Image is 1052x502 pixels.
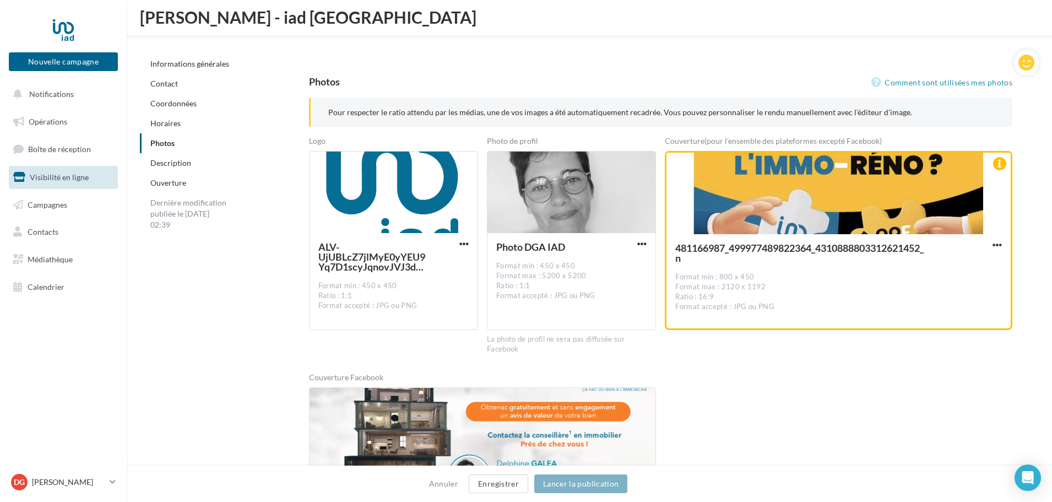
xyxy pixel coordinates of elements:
a: Informations générales [150,59,229,68]
a: Ouverture [150,178,186,187]
span: DG [14,477,25,488]
div: Photo DGA IAD [496,242,606,252]
div: Ratio : 1:1 [496,281,647,291]
div: Logo [309,136,478,151]
span: Opérations [29,117,67,126]
a: Calendrier [7,276,120,299]
div: Format min : 800 x 450 [675,272,1002,282]
a: Description [150,158,191,168]
span: Campagnes [28,199,67,209]
p: Pour respecter le ratio attendu par les médias, une de vos images a été automatiquement recadrée.... [328,107,995,118]
a: Médiathèque [7,248,120,271]
button: Notifications [7,83,116,106]
a: Boîte de réception [7,137,120,161]
div: Format max : 5200 x 5200 [496,271,647,281]
span: Boîte de réception [28,144,91,154]
div: La photo de profil ne sera pas diffusée sur Facebook [487,334,656,354]
div: Format accepté : JPG ou PNG [675,302,1002,312]
div: Format min : 450 x 450 [318,281,469,291]
div: Ratio : 1:1 [318,291,469,301]
a: Visibilité en ligne [7,166,120,189]
div: Couverture Facebook [309,372,657,387]
span: [PERSON_NAME] - iad [GEOGRAPHIC_DATA] [140,9,476,25]
div: Ratio : 16:9 [675,292,1002,302]
div: Format max : 2120 x 1192 [675,282,1002,292]
a: Contacts [7,220,120,244]
a: Campagnes [7,193,120,217]
a: DG [PERSON_NAME] [9,472,118,493]
span: 481166987_499977489822364_4310888803312621452_n [675,243,926,263]
div: Format accepté : JPG ou PNG [496,291,647,301]
a: Comment sont utilisées mes photos [871,76,1012,89]
div: Dernière modification publiée le [DATE] 02:39 [140,193,239,235]
button: Lancer la publication [534,474,627,493]
span: Contacts [28,227,58,236]
div: Couverture [665,136,1012,151]
span: Calendrier [28,282,64,292]
div: Format accepté : JPG ou PNG [318,301,469,311]
div: Photos [309,77,340,87]
button: Nouvelle campagne [9,52,118,71]
button: Enregistrer [469,474,528,493]
a: Horaires [150,118,181,128]
span: (pour l’ensemble des plateformes excepté Facebook) [704,136,882,145]
span: Notifications [29,89,74,99]
a: Opérations [7,110,120,133]
p: [PERSON_NAME] [32,477,105,488]
a: Contact [150,79,178,88]
span: ALV-UjUBLcZ7jlMyE0yYEU9Yq7D1scyJqnovJVJ3d4Z_u2Qp5KMmo4k [318,242,428,272]
div: Format min : 450 x 450 [496,261,647,271]
a: Coordonnées [150,99,197,108]
div: Open Intercom Messenger [1015,465,1041,491]
a: Photos [150,138,175,148]
span: Visibilité en ligne [30,172,89,182]
div: Photo de profil [487,136,656,151]
button: Annuler [425,477,463,490]
span: Médiathèque [28,255,73,264]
